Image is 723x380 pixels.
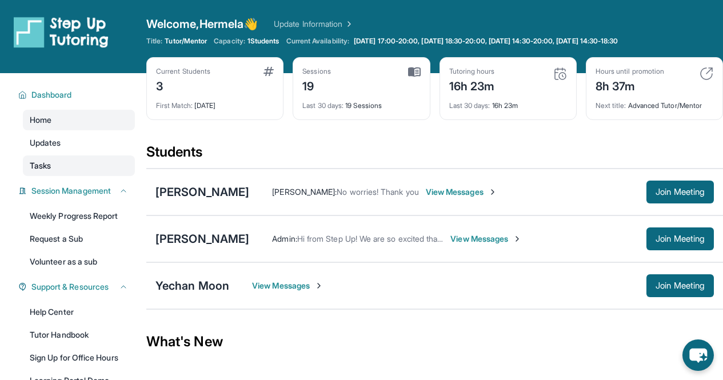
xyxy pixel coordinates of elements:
[449,101,490,110] span: Last 30 days :
[23,302,135,322] a: Help Center
[31,281,109,293] span: Support & Resources
[449,67,495,76] div: Tutoring hours
[165,37,207,46] span: Tutor/Mentor
[656,189,705,195] span: Join Meeting
[426,186,497,198] span: View Messages
[646,181,714,203] button: Join Meeting
[146,16,258,32] span: Welcome, Hermela 👋
[596,76,664,94] div: 8h 37m
[596,67,664,76] div: Hours until promotion
[146,37,162,46] span: Title:
[342,18,354,30] img: Chevron Right
[14,16,109,48] img: logo
[23,229,135,249] a: Request a Sub
[351,37,620,46] a: [DATE] 17:00-20:00, [DATE] 18:30-20:00, [DATE] 14:30-20:00, [DATE] 14:30-18:30
[23,251,135,272] a: Volunteer as a sub
[31,185,111,197] span: Session Management
[156,67,210,76] div: Current Students
[656,282,705,289] span: Join Meeting
[23,133,135,153] a: Updates
[214,37,245,46] span: Capacity:
[27,185,128,197] button: Session Management
[449,94,567,110] div: 16h 23m
[302,76,331,94] div: 19
[27,281,128,293] button: Support & Resources
[302,67,331,76] div: Sessions
[596,94,713,110] div: Advanced Tutor/Mentor
[23,347,135,368] a: Sign Up for Office Hours
[272,187,337,197] span: [PERSON_NAME] :
[314,281,323,290] img: Chevron-Right
[263,67,274,76] img: card
[354,37,618,46] span: [DATE] 17:00-20:00, [DATE] 18:30-20:00, [DATE] 14:30-20:00, [DATE] 14:30-18:30
[656,235,705,242] span: Join Meeting
[155,231,249,247] div: [PERSON_NAME]
[156,76,210,94] div: 3
[646,227,714,250] button: Join Meeting
[302,94,420,110] div: 19 Sessions
[30,137,61,149] span: Updates
[596,101,626,110] span: Next title :
[27,89,128,101] button: Dashboard
[450,233,522,245] span: View Messages
[646,274,714,297] button: Join Meeting
[274,18,354,30] a: Update Information
[700,67,713,81] img: card
[252,280,323,291] span: View Messages
[146,143,723,168] div: Students
[272,234,297,243] span: Admin :
[146,317,723,367] div: What's New
[155,278,229,294] div: Yechan Moon
[302,101,343,110] span: Last 30 days :
[30,160,51,171] span: Tasks
[23,206,135,226] a: Weekly Progress Report
[513,234,522,243] img: Chevron-Right
[156,101,193,110] span: First Match :
[337,187,418,197] span: No worries! Thank you
[31,89,72,101] span: Dashboard
[23,110,135,130] a: Home
[408,67,421,77] img: card
[23,325,135,345] a: Tutor Handbook
[247,37,279,46] span: 1 Students
[488,187,497,197] img: Chevron-Right
[30,114,51,126] span: Home
[156,94,274,110] div: [DATE]
[286,37,349,46] span: Current Availability:
[155,184,249,200] div: [PERSON_NAME]
[23,155,135,176] a: Tasks
[449,76,495,94] div: 16h 23m
[553,67,567,81] img: card
[682,339,714,371] button: chat-button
